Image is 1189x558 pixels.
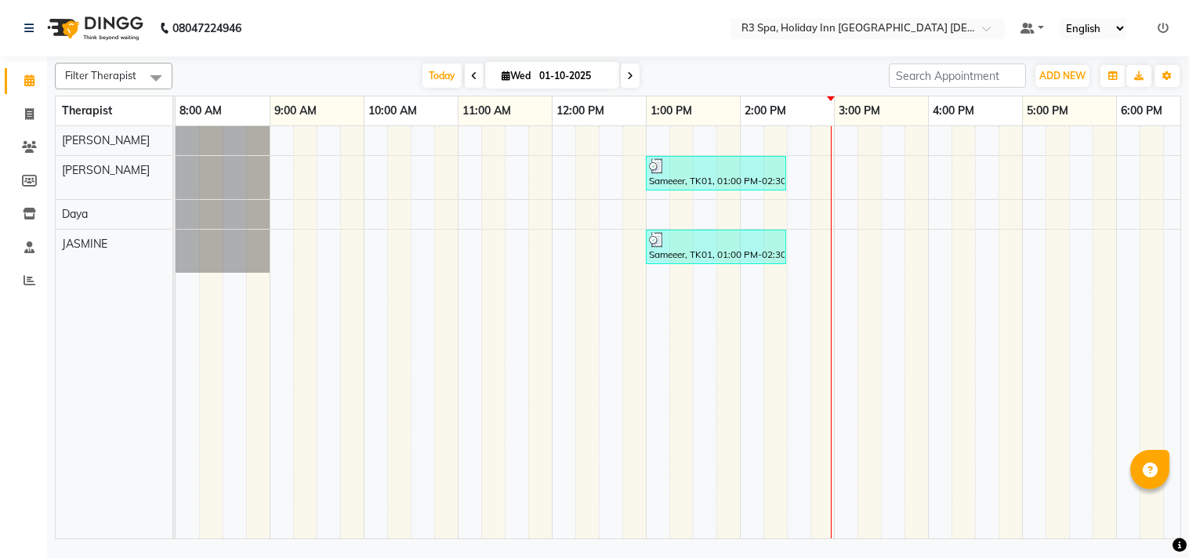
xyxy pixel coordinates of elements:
img: logo [40,6,147,50]
span: Wed [498,70,535,82]
a: 2:00 PM [741,100,790,122]
a: 9:00 AM [270,100,321,122]
a: 8:00 AM [176,100,226,122]
span: Daya [62,207,88,221]
a: 10:00 AM [364,100,421,122]
span: ADD NEW [1039,70,1086,82]
a: 12:00 PM [553,100,608,122]
a: 6:00 PM [1117,100,1166,122]
span: Filter Therapist [65,69,136,82]
iframe: chat widget [1123,495,1173,542]
a: 11:00 AM [459,100,515,122]
a: 3:00 PM [835,100,884,122]
span: [PERSON_NAME] [62,133,150,147]
input: Search Appointment [889,63,1026,88]
b: 08047224946 [172,6,241,50]
span: Therapist [62,103,112,118]
a: 4:00 PM [929,100,978,122]
button: ADD NEW [1035,65,1089,87]
a: 5:00 PM [1023,100,1072,122]
div: Sameeer, TK01, 01:00 PM-02:30 PM, Couple Rejuvenation Therapy 90 Min [647,158,785,188]
input: 2025-10-01 [535,64,613,88]
a: 1:00 PM [647,100,696,122]
span: [PERSON_NAME] [62,163,150,177]
span: JASMINE [62,237,107,251]
div: Sameeer, TK01, 01:00 PM-02:30 PM, Couple Rejuvenation Therapy 90 Min [647,232,785,262]
span: Today [422,63,462,88]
